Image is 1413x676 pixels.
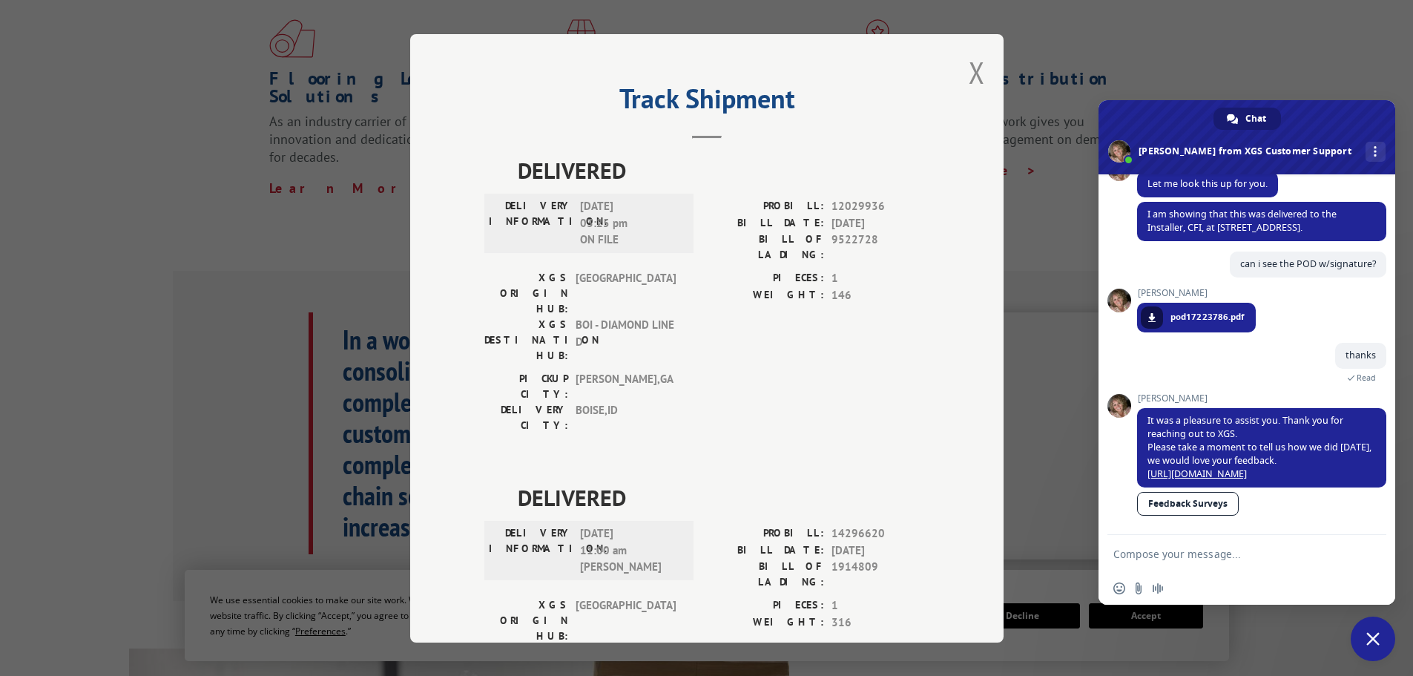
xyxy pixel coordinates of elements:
[1351,617,1395,661] a: Close chat
[831,559,929,590] span: 1914809
[831,597,929,614] span: 1
[707,286,824,303] label: WEIGHT:
[484,402,568,433] label: DELIVERY CITY:
[1147,177,1268,190] span: Let me look this up for you.
[831,232,929,263] span: 9522728
[1213,108,1281,130] a: Chat
[707,559,824,590] label: BILL OF LADING:
[831,542,929,559] span: [DATE]
[1113,583,1125,594] span: Insert an emoji
[831,286,929,303] span: 146
[1137,393,1386,404] span: [PERSON_NAME]
[969,53,985,92] button: Close modal
[576,597,676,644] span: [GEOGRAPHIC_DATA]
[576,402,676,433] span: BOISE , ID
[707,597,824,614] label: PIECES:
[831,270,929,287] span: 1
[1133,583,1144,594] span: Send a file
[707,614,824,631] label: WEIGHT:
[576,371,676,402] span: [PERSON_NAME] , GA
[1152,583,1164,594] span: Audio message
[580,525,680,576] span: [DATE] 11:00 am [PERSON_NAME]
[580,198,680,249] span: [DATE] 03:25 pm ON FILE
[707,232,824,263] label: BILL OF LADING:
[1245,108,1266,130] span: Chat
[518,481,929,514] span: DELIVERED
[831,198,929,215] span: 12029936
[1240,257,1376,270] span: can i see the POD w/signature?
[489,525,573,576] label: DELIVERY INFORMATION:
[1137,288,1256,298] span: [PERSON_NAME]
[576,317,676,364] span: BOI - DIAMOND LINE D
[484,597,568,644] label: XGS ORIGIN HUB:
[707,270,824,287] label: PIECES:
[707,214,824,232] label: BILL DATE:
[707,198,824,215] label: PROBILL:
[489,198,573,249] label: DELIVERY INFORMATION:
[484,88,929,117] h2: Track Shipment
[1147,414,1371,480] span: It was a pleasure to assist you. Thank you for reaching out to XGS. Please take a moment to tell ...
[1113,535,1351,572] textarea: Compose your message...
[707,542,824,559] label: BILL DATE:
[484,371,568,402] label: PICKUP CITY:
[707,525,824,542] label: PROBILL:
[1147,208,1337,234] span: I am showing that this was delivered to the Installer, CFI, at [STREET_ADDRESS].
[1137,492,1239,516] a: Feedback Surveys
[1346,349,1376,361] span: thanks
[1170,310,1245,324] span: pod17223786.pdf
[1357,373,1376,383] span: Read
[831,614,929,631] span: 316
[576,270,676,317] span: [GEOGRAPHIC_DATA]
[484,270,568,317] label: XGS ORIGIN HUB:
[484,317,568,364] label: XGS DESTINATION HUB:
[1147,467,1247,480] a: [URL][DOMAIN_NAME]
[831,214,929,232] span: [DATE]
[518,154,929,187] span: DELIVERED
[831,525,929,542] span: 14296620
